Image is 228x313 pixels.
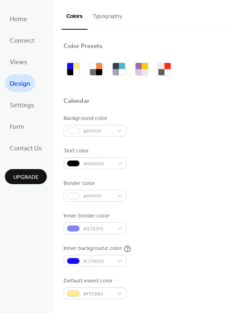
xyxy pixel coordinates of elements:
[64,212,125,220] div: Inner border color
[5,96,39,113] a: Settings
[83,290,113,298] span: #FEEB85
[83,225,113,233] span: #8782F6
[5,10,32,27] a: Home
[5,139,47,156] a: Contact Us
[64,179,125,188] div: Border color
[13,173,39,182] span: Upgrade
[10,121,24,133] span: Form
[10,99,34,112] span: Settings
[64,244,122,253] div: Inner background color
[64,147,125,155] div: Text color
[5,53,32,70] a: Views
[83,192,113,201] span: #FFFFFF
[83,127,113,136] span: #FFFFFF
[10,142,42,155] span: Contact Us
[64,97,90,106] div: Calendar
[5,117,29,135] a: Form
[10,13,27,26] span: Home
[64,114,125,123] div: Background color
[83,160,113,168] span: #000000
[10,56,27,69] span: Views
[83,257,113,266] span: #170DF2
[10,78,30,90] span: Design
[5,169,47,184] button: Upgrade
[10,35,35,47] span: Connect
[64,42,103,51] div: Color Presets
[5,74,35,92] a: Design
[5,31,39,49] a: Connect
[64,277,125,285] div: Default event color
